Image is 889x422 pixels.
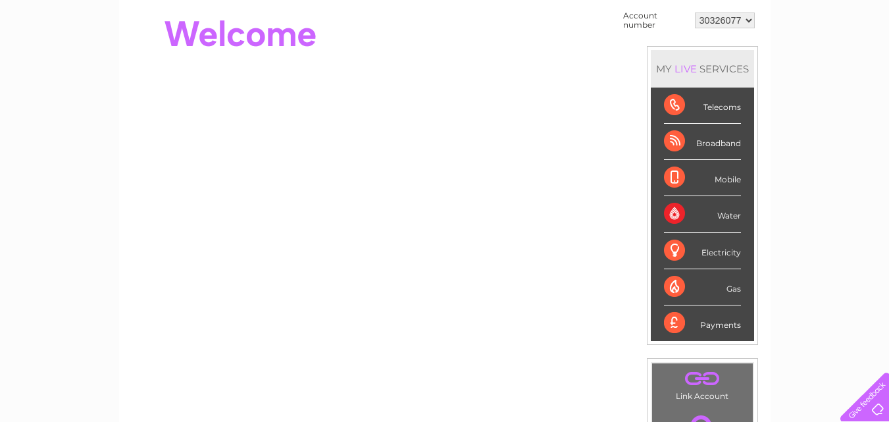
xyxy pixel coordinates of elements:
[641,7,732,23] a: 0333 014 3131
[664,160,741,196] div: Mobile
[846,56,876,66] a: Log out
[651,363,753,404] td: Link Account
[655,367,749,390] a: .
[657,56,682,66] a: Water
[31,34,98,74] img: logo.png
[664,305,741,341] div: Payments
[664,124,741,160] div: Broadband
[134,7,756,64] div: Clear Business is a trading name of Verastar Limited (registered in [GEOGRAPHIC_DATA] No. 3667643...
[690,56,719,66] a: Energy
[620,8,692,33] td: Account number
[664,196,741,232] div: Water
[801,56,834,66] a: Contact
[775,56,794,66] a: Blog
[664,233,741,269] div: Electricity
[651,50,754,88] div: MY SERVICES
[664,88,741,124] div: Telecoms
[664,269,741,305] div: Gas
[672,63,699,75] div: LIVE
[727,56,767,66] a: Telecoms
